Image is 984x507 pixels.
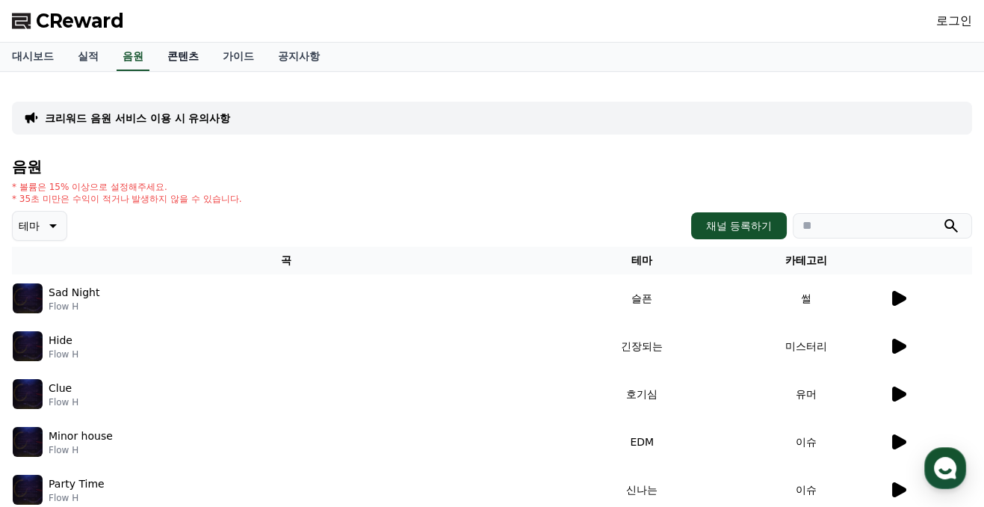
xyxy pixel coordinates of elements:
td: EDM [560,418,724,466]
img: music [13,331,43,361]
a: 크리워드 음원 서비스 이용 시 유의사항 [45,111,230,126]
p: Flow H [49,301,99,313]
p: Clue [49,381,72,396]
button: 채널 등록하기 [691,212,787,239]
a: 실적 [66,43,111,71]
a: 설정 [193,383,287,420]
p: Sad Night [49,285,99,301]
p: * 35초 미만은 수익이 적거나 발생하지 않을 수 있습니다. [12,193,242,205]
a: 음원 [117,43,149,71]
th: 테마 [560,247,724,274]
th: 카테고리 [724,247,888,274]
p: Flow H [49,444,113,456]
td: 유머 [724,370,888,418]
h4: 음원 [12,159,972,175]
p: Flow H [49,348,78,360]
img: music [13,475,43,505]
span: CReward [36,9,124,33]
a: 가이드 [211,43,266,71]
td: 슬픈 [560,274,724,322]
img: music [13,379,43,409]
img: music [13,283,43,313]
a: 공지사항 [266,43,332,71]
p: Flow H [49,396,78,408]
p: * 볼륨은 15% 이상으로 설정해주세요. [12,181,242,193]
p: 테마 [19,215,40,236]
a: 대화 [99,383,193,420]
button: 테마 [12,211,67,241]
img: music [13,427,43,457]
td: 미스터리 [724,322,888,370]
p: Party Time [49,476,105,492]
a: 홈 [4,383,99,420]
p: Hide [49,333,72,348]
span: 대화 [137,406,155,418]
td: 긴장되는 [560,322,724,370]
p: Flow H [49,492,105,504]
a: 로그인 [936,12,972,30]
td: 호기심 [560,370,724,418]
p: Minor house [49,428,113,444]
th: 곡 [12,247,560,274]
a: CReward [12,9,124,33]
span: 홈 [47,405,56,417]
td: 이슈 [724,418,888,466]
span: 설정 [231,405,249,417]
td: 썰 [724,274,888,322]
a: 콘텐츠 [155,43,211,71]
